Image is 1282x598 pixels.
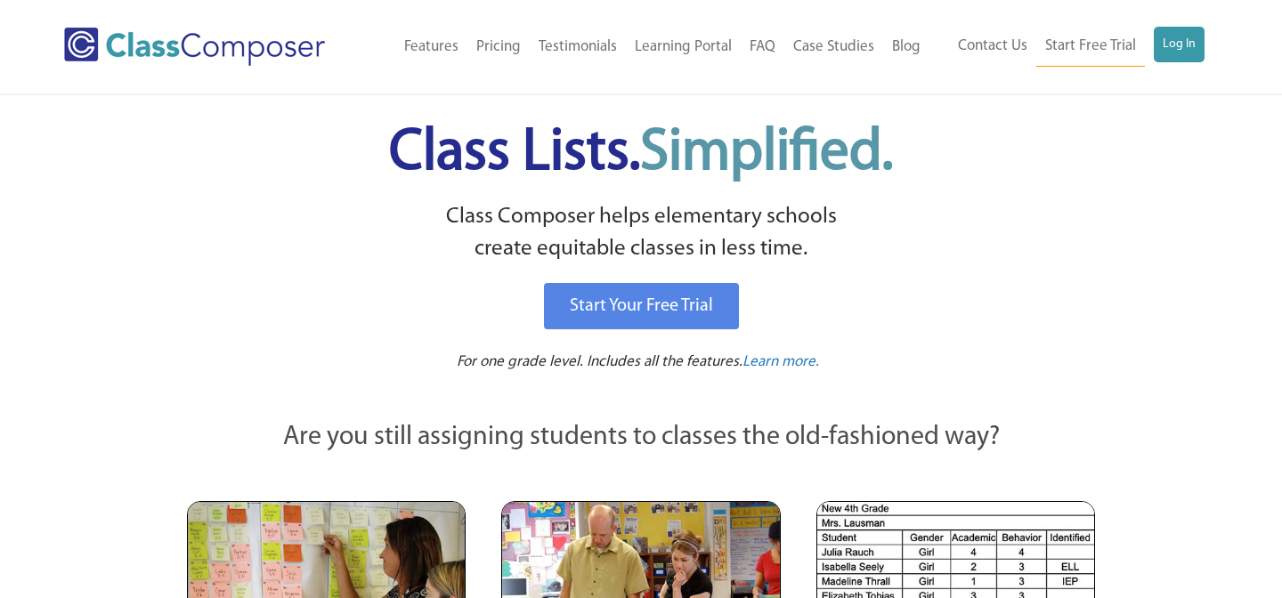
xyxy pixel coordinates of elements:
[187,418,1095,457] p: Are you still assigning students to classes the old-fashioned way?
[467,28,530,67] a: Pricing
[742,354,819,369] span: Learn more.
[626,28,741,67] a: Learning Portal
[929,27,1205,67] nav: Header Menu
[949,27,1036,66] a: Contact Us
[1154,27,1205,62] a: Log In
[184,201,1098,266] p: Class Composer helps elementary schools create equitable classes in less time.
[530,28,626,67] a: Testimonials
[640,125,893,182] span: Simplified.
[570,297,713,315] span: Start Your Free Trial
[389,125,893,182] span: Class Lists.
[544,283,739,329] a: Start Your Free Trial
[741,28,784,67] a: FAQ
[366,28,929,67] nav: Header Menu
[457,354,742,369] span: For one grade level. Includes all the features.
[395,28,467,67] a: Features
[784,28,883,67] a: Case Studies
[883,28,929,67] a: Blog
[742,352,819,374] a: Learn more.
[64,28,325,66] img: Class Composer
[1036,27,1145,67] a: Start Free Trial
